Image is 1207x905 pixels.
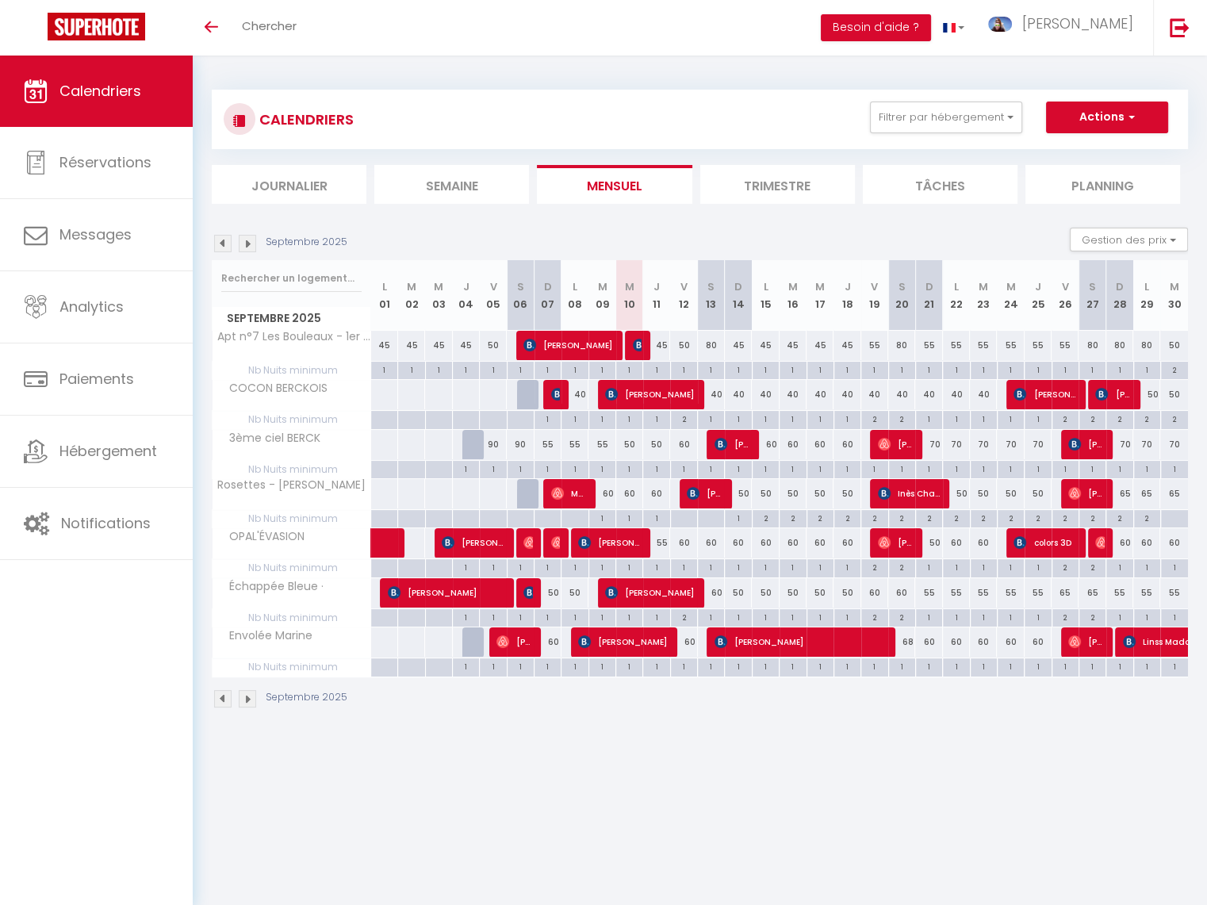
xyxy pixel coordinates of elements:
th: 04 [453,260,480,331]
div: 1 [508,362,534,377]
span: Notifications [61,513,151,533]
abbr: M [788,279,798,294]
div: 65 [1160,479,1188,508]
abbr: J [1035,279,1041,294]
div: 2 [834,510,860,525]
abbr: M [1006,279,1016,294]
div: 40 [833,380,860,409]
span: [PERSON_NAME] [1068,478,1104,508]
div: 1 [535,362,561,377]
span: [PERSON_NAME] [523,577,532,608]
div: 50 [970,479,997,508]
div: 60 [670,430,697,459]
th: 07 [535,260,561,331]
div: 45 [780,331,807,360]
div: 1 [426,362,452,377]
div: 2 [889,411,915,426]
div: 50 [1160,380,1188,409]
abbr: S [707,279,715,294]
div: 90 [480,430,507,459]
img: ... [988,17,1012,32]
abbr: M [625,279,634,294]
div: 60 [833,430,860,459]
div: 1 [643,510,669,525]
div: 1 [916,461,942,476]
div: 1 [916,362,942,377]
th: 24 [997,260,1024,331]
div: 50 [643,430,670,459]
div: 40 [561,380,588,409]
div: 40 [780,380,807,409]
img: Super Booking [48,13,145,40]
div: 1 [889,362,915,377]
div: 70 [970,430,997,459]
div: 45 [725,331,752,360]
div: 1 [480,461,506,476]
abbr: J [845,279,851,294]
th: 25 [1025,260,1052,331]
span: [PERSON_NAME] [687,478,722,508]
span: [PERSON_NAME] [1095,527,1104,558]
div: 60 [780,430,807,459]
li: Tâches [863,165,1017,204]
div: 55 [535,430,561,459]
span: Nb Nuits minimum [213,510,370,527]
abbr: M [815,279,825,294]
div: 1 [398,362,424,377]
span: [PERSON_NAME] [605,379,695,409]
div: 1 [1134,362,1160,377]
div: 90 [507,430,534,459]
span: [PERSON_NAME] [1095,379,1131,409]
div: 50 [670,331,697,360]
div: 50 [780,479,807,508]
span: Nb Nuits minimum [213,461,370,478]
div: 1 [780,362,806,377]
div: 1 [916,411,942,426]
th: 20 [888,260,915,331]
div: 70 [1133,430,1160,459]
abbr: M [1170,279,1179,294]
div: 55 [997,331,1024,360]
div: 45 [807,331,833,360]
div: 2 [1052,510,1079,525]
abbr: V [490,279,497,294]
th: 13 [698,260,725,331]
div: 1 [535,411,561,426]
div: 1 [861,362,887,377]
div: 1 [998,362,1024,377]
p: Septembre 2025 [266,235,347,250]
span: [PERSON_NAME] [388,577,504,608]
div: 2 [861,411,887,426]
div: 40 [698,380,725,409]
div: 65 [1106,479,1133,508]
span: Septembre 2025 [213,307,370,330]
th: 23 [970,260,997,331]
div: 1 [889,461,915,476]
div: 1 [807,411,833,426]
div: 45 [833,331,860,360]
div: 40 [915,380,942,409]
img: logout [1170,17,1190,37]
div: 2 [1134,411,1160,426]
span: COCON BERCKOIS [215,380,331,397]
div: 1 [1025,461,1051,476]
abbr: L [573,279,577,294]
span: [PERSON_NAME] [1068,429,1104,459]
span: [PERSON_NAME] [578,527,641,558]
div: 1 [643,362,669,377]
div: 1 [1052,362,1079,377]
div: 1 [861,461,887,476]
span: Hébergement [59,441,157,461]
div: 1 [780,411,806,426]
div: 2 [1025,510,1051,525]
abbr: D [734,279,742,294]
span: [PERSON_NAME] [715,429,750,459]
div: 1 [1134,461,1160,476]
div: 40 [970,380,997,409]
div: 1 [671,461,697,476]
div: 1 [971,461,997,476]
div: 1 [616,362,642,377]
div: 45 [398,331,425,360]
div: 1 [616,461,642,476]
div: 50 [480,331,507,360]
